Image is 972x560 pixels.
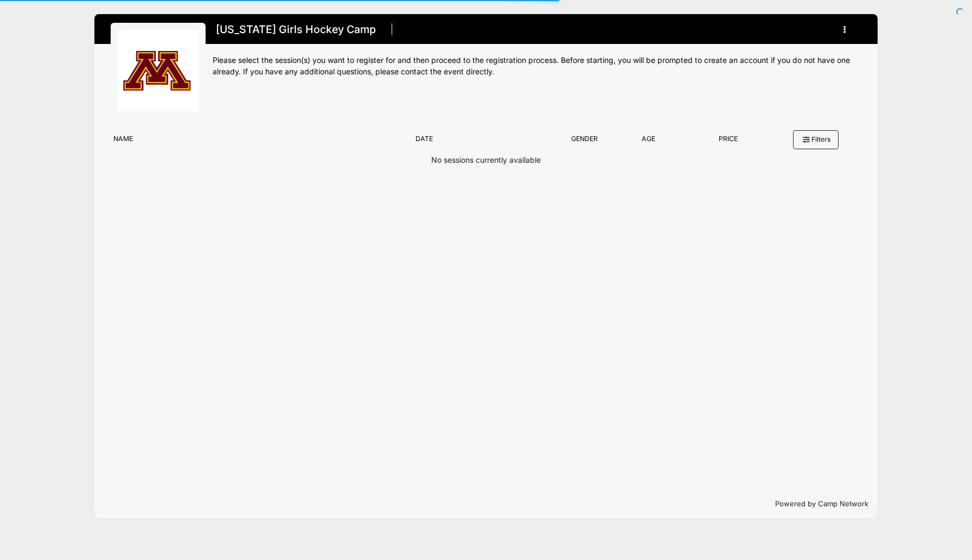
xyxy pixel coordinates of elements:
p: Powered by Camp Network [104,499,869,510]
h1: [US_STATE] Girls Hockey Camp [213,20,380,39]
div: Price [682,134,773,149]
div: Gender [554,134,615,149]
div: Age [615,134,682,149]
img: logo [117,30,199,111]
p: No sessions currently available [431,155,541,166]
button: Filters [793,130,839,149]
div: Name [108,134,411,149]
div: Date [411,134,554,149]
div: Please select the session(s) you want to register for and then proceed to the registration proces... [213,55,862,78]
